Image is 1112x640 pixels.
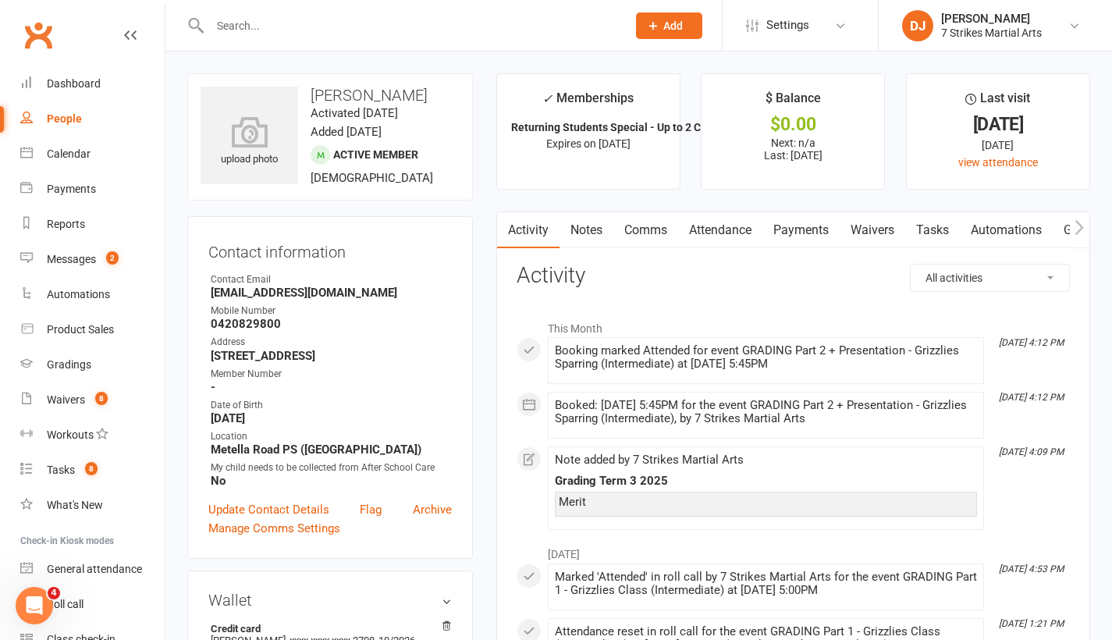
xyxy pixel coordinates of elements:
[20,382,165,418] a: Waivers 8
[47,428,94,441] div: Workouts
[333,148,418,161] span: Active member
[542,88,634,117] div: Memberships
[20,312,165,347] a: Product Sales
[555,453,977,467] div: Note added by 7 Strikes Martial Arts
[48,587,60,599] span: 4
[716,137,870,162] p: Next: n/a Last: [DATE]
[211,349,452,363] strong: [STREET_ADDRESS]
[47,323,114,336] div: Product Sales
[958,156,1038,169] a: view attendance
[211,272,452,287] div: Contact Email
[20,453,165,488] a: Tasks 8
[905,212,960,248] a: Tasks
[47,288,110,300] div: Automations
[311,125,382,139] time: Added [DATE]
[20,347,165,382] a: Gradings
[517,264,1070,288] h3: Activity
[921,116,1075,133] div: [DATE]
[47,112,82,125] div: People
[517,312,1070,337] li: This Month
[16,587,53,624] iframe: Intercom live chat
[95,392,108,405] span: 8
[211,443,452,457] strong: Metella Road PS ([GEOGRAPHIC_DATA])
[211,411,452,425] strong: [DATE]
[211,304,452,318] div: Mobile Number
[85,462,98,475] span: 8
[20,101,165,137] a: People
[47,148,91,160] div: Calendar
[999,446,1064,457] i: [DATE] 4:09 PM
[201,116,298,168] div: upload photo
[941,26,1042,40] div: 7 Strikes Martial Arts
[546,137,631,150] span: Expires on [DATE]
[311,171,433,185] span: [DEMOGRAPHIC_DATA]
[555,399,977,425] div: Booked: [DATE] 5:45PM for the event GRADING Part 2 + Presentation - Grizzlies Sparring (Intermedi...
[20,137,165,172] a: Calendar
[208,519,340,538] a: Manage Comms Settings
[211,623,444,635] strong: Credit card
[941,12,1042,26] div: [PERSON_NAME]
[20,66,165,101] a: Dashboard
[413,500,452,519] a: Archive
[211,335,452,350] div: Address
[766,88,821,116] div: $ Balance
[20,207,165,242] a: Reports
[999,337,1064,348] i: [DATE] 4:12 PM
[211,286,452,300] strong: [EMAIL_ADDRESS][DOMAIN_NAME]
[106,251,119,265] span: 2
[205,15,616,37] input: Search...
[999,392,1064,403] i: [DATE] 4:12 PM
[20,488,165,523] a: What's New
[47,218,85,230] div: Reports
[20,418,165,453] a: Workouts
[613,212,678,248] a: Comms
[555,344,977,371] div: Booking marked Attended for event GRADING Part 2 + Presentation - Grizzlies Sparring (Intermediat...
[999,618,1064,629] i: [DATE] 1:21 PM
[211,398,452,413] div: Date of Birth
[20,552,165,587] a: General attendance kiosk mode
[208,500,329,519] a: Update Contact Details
[497,212,560,248] a: Activity
[47,77,101,90] div: Dashboard
[555,571,977,597] div: Marked 'Attended' in roll call by 7 Strikes Martial Arts for the event GRADING Part 1 - Grizzlies...
[211,429,452,444] div: Location
[201,87,460,104] h3: [PERSON_NAME]
[716,116,870,133] div: $0.00
[47,183,96,195] div: Payments
[211,367,452,382] div: Member Number
[47,464,75,476] div: Tasks
[511,121,730,133] strong: Returning Students Special - Up to 2 Class...
[47,499,103,511] div: What's New
[211,380,452,394] strong: -
[840,212,905,248] a: Waivers
[208,237,452,261] h3: Contact information
[517,538,1070,563] li: [DATE]
[20,587,165,622] a: Roll call
[47,393,85,406] div: Waivers
[762,212,840,248] a: Payments
[902,10,933,41] div: DJ
[560,212,613,248] a: Notes
[20,277,165,312] a: Automations
[208,592,452,609] h3: Wallet
[921,137,1075,154] div: [DATE]
[211,474,452,488] strong: No
[555,475,977,488] div: Grading Term 3 2025
[999,564,1064,574] i: [DATE] 4:53 PM
[47,563,142,575] div: General attendance
[20,172,165,207] a: Payments
[19,16,58,55] a: Clubworx
[211,317,452,331] strong: 0420829800
[360,500,382,519] a: Flag
[636,12,702,39] button: Add
[766,8,809,43] span: Settings
[965,88,1030,116] div: Last visit
[663,20,683,32] span: Add
[47,598,83,610] div: Roll call
[559,496,973,509] div: Merit
[960,212,1053,248] a: Automations
[47,358,91,371] div: Gradings
[542,91,552,106] i: ✓
[311,106,398,120] time: Activated [DATE]
[211,460,452,475] div: My child needs to be collected from After School Care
